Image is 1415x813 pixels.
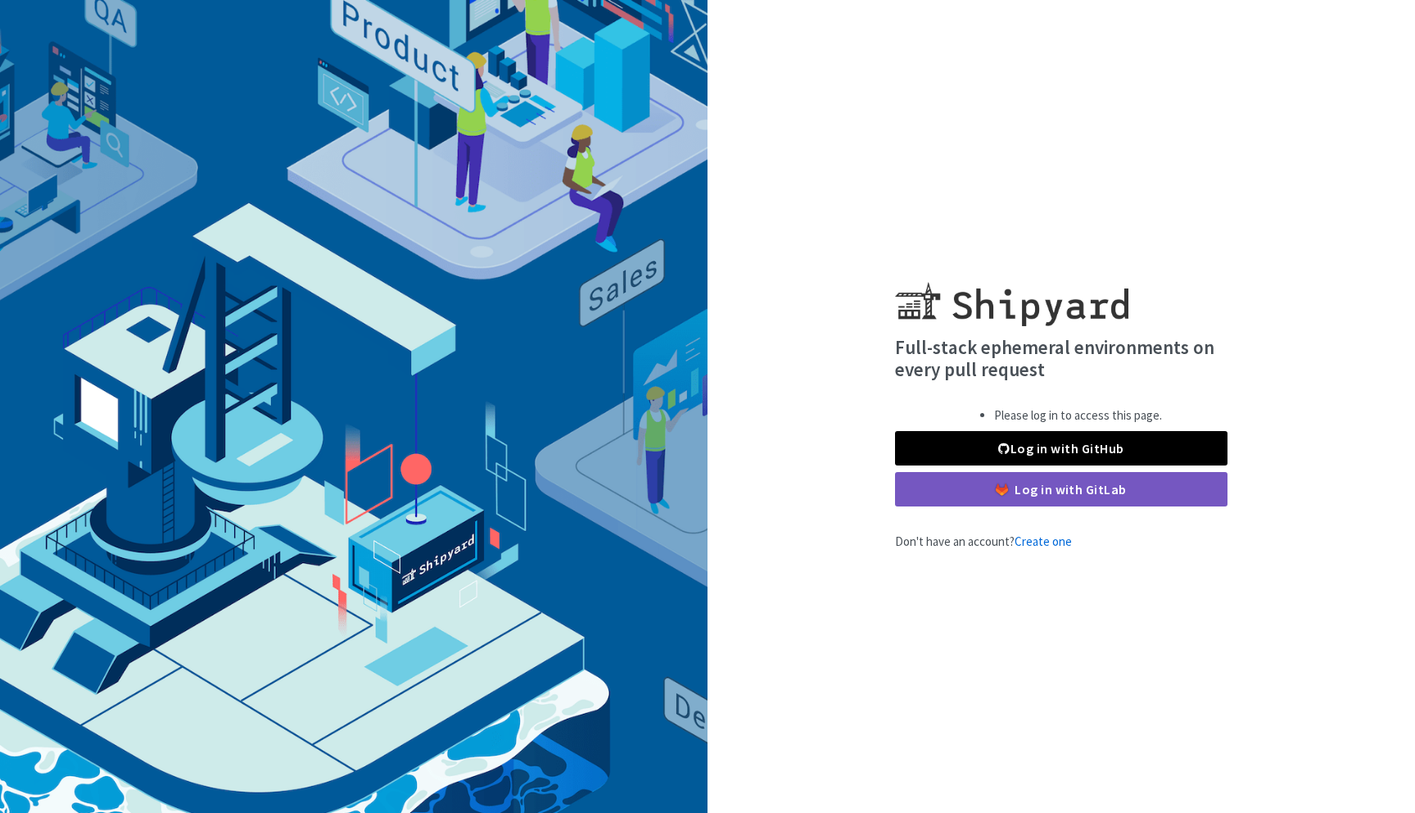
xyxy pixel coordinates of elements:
a: Log in with GitHub [895,431,1227,466]
img: Shipyard logo [895,262,1128,326]
h4: Full-stack ephemeral environments on every pull request [895,336,1227,381]
a: Log in with GitLab [895,472,1227,506]
a: Create one [1015,534,1072,549]
li: Please log in to access this page. [994,406,1162,425]
img: gitlab-color.svg [996,484,1008,496]
span: Don't have an account? [895,534,1072,549]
